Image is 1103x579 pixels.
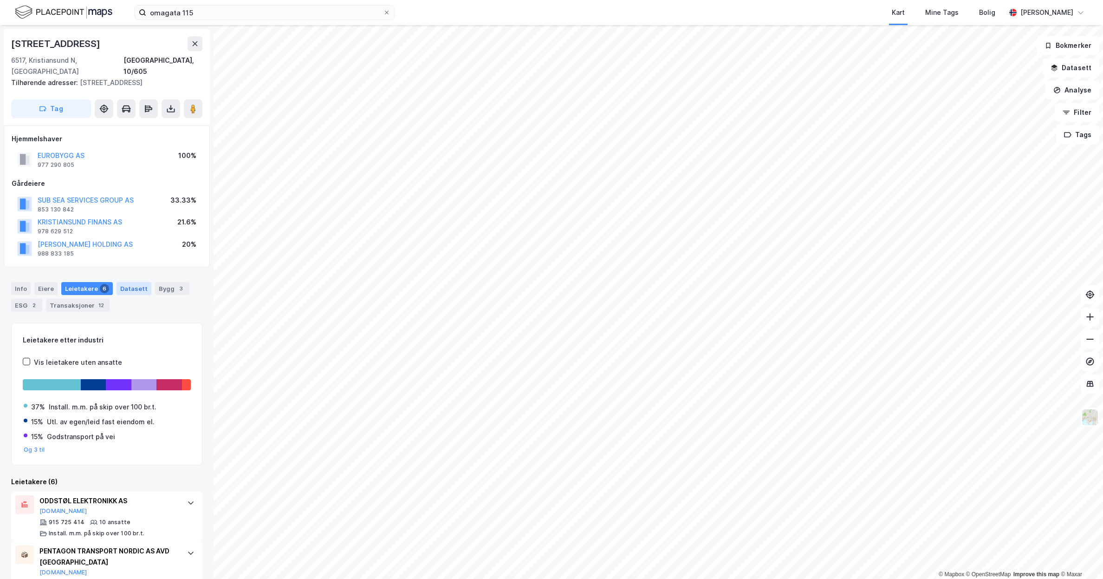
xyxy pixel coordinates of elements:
[155,282,189,295] div: Bygg
[1043,59,1099,77] button: Datasett
[170,195,196,206] div: 33.33%
[892,7,905,18] div: Kart
[39,569,87,576] button: [DOMAIN_NAME]
[1045,81,1099,99] button: Analyse
[176,284,186,293] div: 3
[966,571,1011,578] a: OpenStreetMap
[38,250,74,257] div: 988 833 185
[38,161,74,169] div: 977 290 805
[47,416,155,428] div: Utl. av egen/leid fast eiendom el.
[31,416,43,428] div: 15%
[46,299,110,312] div: Transaksjoner
[925,7,959,18] div: Mine Tags
[31,431,43,442] div: 15%
[23,335,191,346] div: Leietakere etter industri
[39,546,178,568] div: PENTAGON TRANSPORT NORDIC AS AVD [GEOGRAPHIC_DATA]
[12,133,202,145] div: Hjemmelshaver
[47,431,115,442] div: Godstransport på vei
[1057,534,1103,579] iframe: Chat Widget
[24,446,45,454] button: Og 3 til
[49,519,84,526] div: 915 725 414
[939,571,964,578] a: Mapbox
[38,228,73,235] div: 978 629 512
[178,150,196,161] div: 100%
[117,282,151,295] div: Datasett
[11,476,202,487] div: Leietakere (6)
[97,301,106,310] div: 12
[146,6,383,20] input: Søk på adresse, matrikkel, gårdeiere, leietakere eller personer
[123,55,202,77] div: [GEOGRAPHIC_DATA], 10/605
[1055,103,1099,122] button: Filter
[1081,408,1099,426] img: Z
[11,299,42,312] div: ESG
[49,401,156,413] div: Install. m.m. på skip over 100 br.t.
[11,99,91,118] button: Tag
[31,401,45,413] div: 37%
[1020,7,1073,18] div: [PERSON_NAME]
[11,36,102,51] div: [STREET_ADDRESS]
[12,178,202,189] div: Gårdeiere
[182,239,196,250] div: 20%
[1013,571,1059,578] a: Improve this map
[38,206,74,213] div: 853 130 842
[61,282,113,295] div: Leietakere
[99,519,130,526] div: 10 ansatte
[34,357,122,368] div: Vis leietakere uten ansatte
[11,282,31,295] div: Info
[177,217,196,228] div: 21.6%
[49,530,144,537] div: Install. m.m. på skip over 100 br.t.
[11,77,195,88] div: [STREET_ADDRESS]
[29,301,39,310] div: 2
[1037,36,1099,55] button: Bokmerker
[39,495,178,507] div: ODDSTØL ELEKTRONIKK AS
[11,79,80,86] span: Tilhørende adresser:
[15,4,112,20] img: logo.f888ab2527a4732fd821a326f86c7f29.svg
[1056,125,1099,144] button: Tags
[34,282,58,295] div: Eiere
[979,7,995,18] div: Bolig
[39,507,87,515] button: [DOMAIN_NAME]
[11,55,123,77] div: 6517, Kristiansund N, [GEOGRAPHIC_DATA]
[100,284,109,293] div: 6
